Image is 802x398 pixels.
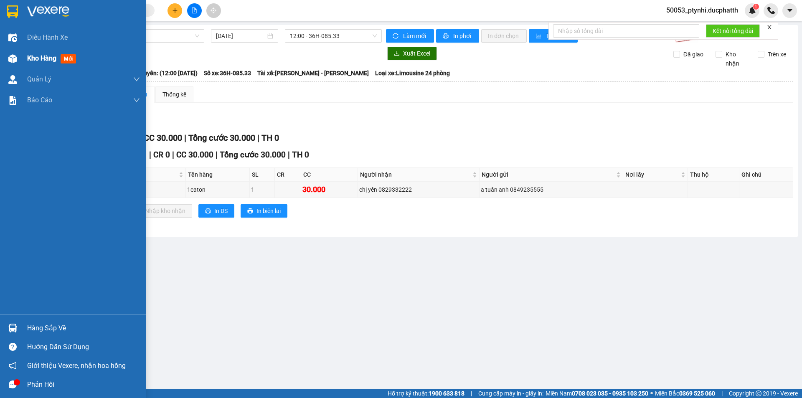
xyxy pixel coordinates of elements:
span: Loại xe: Limousine 24 phòng [375,68,450,78]
img: phone-icon [767,7,775,14]
strong: 1900 633 818 [429,390,464,397]
div: Hàng sắp về [27,322,140,335]
span: file-add [191,8,197,13]
th: CR [275,168,301,182]
div: 1caton [187,185,248,194]
span: Tài xế: [PERSON_NAME] - [PERSON_NAME] [257,68,369,78]
input: 15/08/2025 [216,31,266,41]
th: CC [301,168,358,182]
span: Trên xe [764,50,789,59]
th: Ghi chú [739,168,793,182]
button: printerIn DS [198,204,234,218]
span: | [216,150,218,160]
img: icon-new-feature [749,7,756,14]
span: In phơi [453,31,472,41]
div: chị yến 0829332222 [359,185,478,194]
span: | [184,133,186,143]
button: plus [168,3,182,18]
span: down [133,97,140,104]
div: Thống kê [162,90,186,99]
th: Tên hàng [186,168,250,182]
span: Làm mới [403,31,427,41]
button: Kết nối tổng đài [706,24,760,38]
strong: 0708 023 035 - 0935 103 250 [572,390,648,397]
span: 12:00 - 36H-085.33 [290,30,377,42]
span: Người gửi [482,170,614,179]
button: printerIn phơi [436,29,479,43]
button: printerIn biên lai [241,204,287,218]
button: downloadNhập kho nhận [129,204,192,218]
img: logo-vxr [7,5,18,18]
button: aim [206,3,221,18]
span: ⚪️ [650,392,653,395]
strong: 0369 525 060 [679,390,715,397]
span: Số xe: 36H-085.33 [204,68,251,78]
span: CC 30.000 [144,133,182,143]
div: Hướng dẫn sử dụng [27,341,140,353]
span: copyright [756,390,761,396]
img: warehouse-icon [8,54,17,63]
span: TH 0 [261,133,279,143]
span: notification [9,362,17,370]
div: 1 [251,185,273,194]
span: Cung cấp máy in - giấy in: [478,389,543,398]
span: caret-down [786,7,794,14]
input: Nhập số tổng đài [553,24,699,38]
span: printer [443,33,450,40]
span: | [257,133,259,143]
span: Giới thiệu Vexere, nhận hoa hồng [27,360,126,371]
span: | [471,389,472,398]
button: In đơn chọn [481,29,527,43]
img: solution-icon [8,96,17,105]
button: downloadXuất Excel [387,47,437,60]
img: warehouse-icon [8,324,17,332]
span: bar-chart [536,33,543,40]
span: In DS [214,206,228,215]
span: printer [205,208,211,215]
span: SL 1 [131,150,147,160]
div: a tuấn anh 0849235555 [481,185,622,194]
span: Chuyến: (12:00 [DATE]) [137,68,198,78]
span: Kết nối tổng đài [713,26,753,35]
span: Tổng cước 30.000 [188,133,255,143]
img: warehouse-icon [8,33,17,42]
button: caret-down [782,3,797,18]
span: CR 0 [153,150,170,160]
span: Quản Lý [27,74,51,84]
button: syncLàm mới [386,29,434,43]
span: Người nhận [360,170,471,179]
span: TH 0 [292,150,309,160]
span: CC 30.000 [176,150,213,160]
span: Hỗ trợ kỹ thuật: [388,389,464,398]
span: close [766,24,772,30]
sup: 1 [753,4,759,10]
span: | [721,389,723,398]
span: printer [247,208,253,215]
span: message [9,380,17,388]
span: | [172,150,174,160]
span: Báo cáo [27,95,52,105]
span: 50053_ptynhi.ducphatth [660,5,745,15]
button: bar-chartThống kê [529,29,578,43]
span: Điều hành xe [27,32,68,43]
span: sync [393,33,400,40]
button: file-add [187,3,202,18]
span: Đã giao [680,50,707,59]
span: Kho hàng [27,54,56,62]
span: plus [172,8,178,13]
div: Phản hồi [27,378,140,391]
span: aim [211,8,216,13]
span: 1 [754,4,757,10]
th: SL [250,168,274,182]
span: In biên lai [256,206,281,215]
span: Nơi lấy [625,170,679,179]
span: | [288,150,290,160]
span: Tổng cước 30.000 [220,150,286,160]
span: download [394,51,400,57]
span: Xuất Excel [403,49,430,58]
img: warehouse-icon [8,75,17,84]
div: 30.000 [302,184,356,195]
span: down [133,76,140,83]
th: Thu hộ [688,168,739,182]
span: | [149,150,151,160]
